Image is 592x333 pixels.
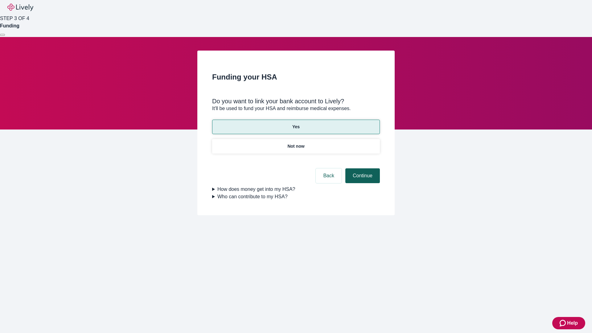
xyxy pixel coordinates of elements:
[316,168,342,183] button: Back
[567,319,578,327] span: Help
[212,139,380,154] button: Not now
[552,317,585,329] button: Zendesk support iconHelp
[287,143,304,150] p: Not now
[292,124,300,130] p: Yes
[212,120,380,134] button: Yes
[560,319,567,327] svg: Zendesk support icon
[7,4,33,11] img: Lively
[212,105,380,112] p: It'll be used to fund your HSA and reimburse medical expenses.
[212,193,380,200] summary: Who can contribute to my HSA?
[345,168,380,183] button: Continue
[212,186,380,193] summary: How does money get into my HSA?
[212,72,380,83] h2: Funding your HSA
[212,97,380,105] div: Do you want to link your bank account to Lively?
